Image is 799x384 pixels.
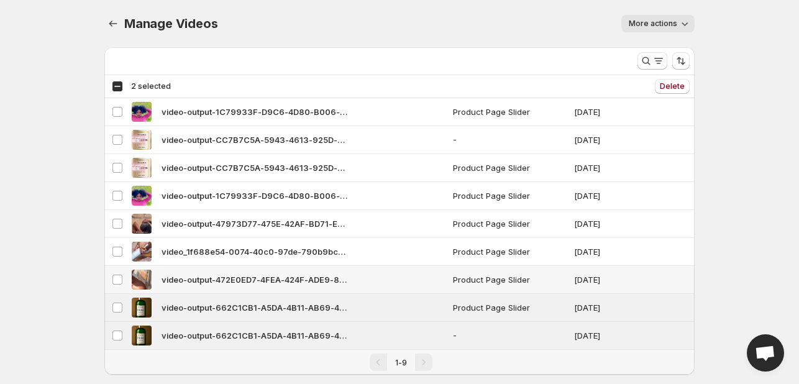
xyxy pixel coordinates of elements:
img: video-output-472E0ED7-4FEA-424F-ADE9-841C74A638F0-1_035db12a-8d70-4fd6-947e-38e1bc4cfdd8 [132,270,152,290]
span: Product Page Slider [453,273,567,286]
span: video-output-472E0ED7-4FEA-424F-ADE9-841C74A638F0-1_035db12a-8d70-4fd6-947e-38e1bc4cfdd8 [162,273,348,286]
button: More actions [621,15,695,32]
span: 2 selected [131,81,171,91]
span: Delete [660,81,685,91]
td: [DATE] [570,126,644,154]
span: video-output-662C1CB1-A5DA-4B11-AB69-4A2363282410-1 [162,329,348,342]
td: [DATE] [570,210,644,238]
span: video-output-662C1CB1-A5DA-4B11-AB69-4A2363282410-1 1 [162,301,348,314]
td: [DATE] [570,294,644,322]
span: video-output-47973D77-475E-42AF-BD71-E3420D83E019 [162,217,348,230]
span: video-output-CC7B7C5A-5943-4613-925D-20B5ACFB4667-1 [162,134,348,146]
button: Delete [655,79,690,94]
td: [DATE] [570,238,644,266]
td: [DATE] [570,98,644,126]
span: video-output-CC7B7C5A-5943-4613-925D-20B5ACFB4667-1 [162,162,348,174]
button: Sort the results [672,52,690,70]
span: Manage Videos [124,16,217,31]
img: video-output-1C79933F-D9C6-4D80-B006-C8535373A026 [132,102,152,122]
span: Product Page Slider [453,301,567,314]
span: Product Page Slider [453,245,567,258]
img: video-output-CC7B7C5A-5943-4613-925D-20B5ACFB4667-1 [132,158,152,178]
td: [DATE] [570,154,644,182]
span: video-output-1C79933F-D9C6-4D80-B006-C8535373A026 [162,106,348,118]
button: Manage Videos [104,15,122,32]
span: Product Page Slider [453,162,567,174]
span: - [453,329,567,342]
div: Open chat [747,334,784,372]
span: - [453,134,567,146]
span: Product Page Slider [453,217,567,230]
img: video-output-CC7B7C5A-5943-4613-925D-20B5ACFB4667-1 [132,130,152,150]
img: video-output-47973D77-475E-42AF-BD71-E3420D83E019 [132,214,152,234]
td: [DATE] [570,322,644,350]
img: video-output-662C1CB1-A5DA-4B11-AB69-4A2363282410-1 1 [132,298,152,318]
img: video-output-1C79933F-D9C6-4D80-B006-C8535373A026 [132,186,152,206]
button: Search and filter results [637,52,667,70]
nav: Pagination [104,349,695,375]
span: video-output-1C79933F-D9C6-4D80-B006-C8535373A026 [162,190,348,202]
span: Product Page Slider [453,190,567,202]
span: More actions [629,19,677,29]
img: video_1f688e54-0074-40c0-97de-790b9bc8d70f [132,242,152,262]
span: Product Page Slider [453,106,567,118]
span: video_1f688e54-0074-40c0-97de-790b9bc8d70f [162,245,348,258]
td: [DATE] [570,182,644,210]
td: [DATE] [570,266,644,294]
span: 1-9 [395,358,407,367]
img: video-output-662C1CB1-A5DA-4B11-AB69-4A2363282410-1 [132,326,152,345]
